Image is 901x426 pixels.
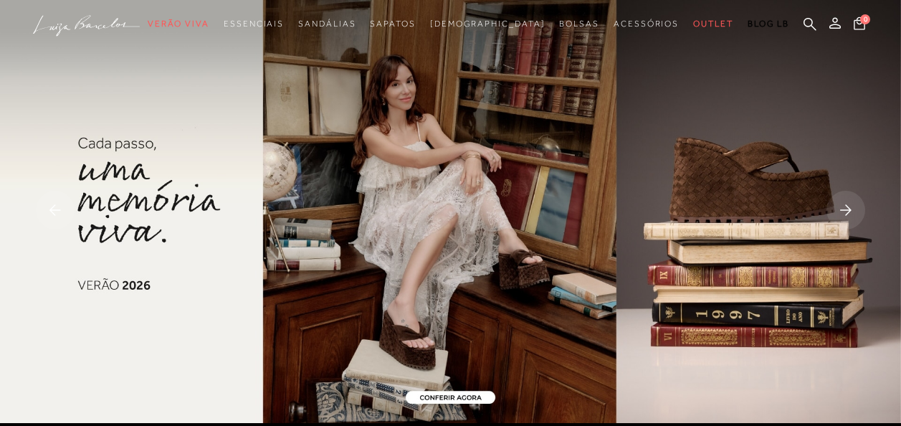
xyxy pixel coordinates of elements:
a: noSubCategoriesText [370,11,415,37]
a: noSubCategoriesText [430,11,545,37]
a: noSubCategoriesText [693,11,733,37]
a: noSubCategoriesText [559,11,599,37]
span: 0 [860,14,870,24]
span: Outlet [693,19,733,29]
span: [DEMOGRAPHIC_DATA] [430,19,545,29]
span: Acessórios [614,19,679,29]
span: Verão Viva [148,19,209,29]
span: BLOG LB [748,19,789,29]
a: noSubCategoriesText [148,11,209,37]
span: Bolsas [559,19,599,29]
a: noSubCategoriesText [298,11,356,37]
span: Essenciais [224,19,284,29]
button: 0 [849,16,869,35]
a: BLOG LB [748,11,789,37]
a: noSubCategoriesText [224,11,284,37]
span: Sandálias [298,19,356,29]
a: noSubCategoriesText [614,11,679,37]
span: Sapatos [370,19,415,29]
